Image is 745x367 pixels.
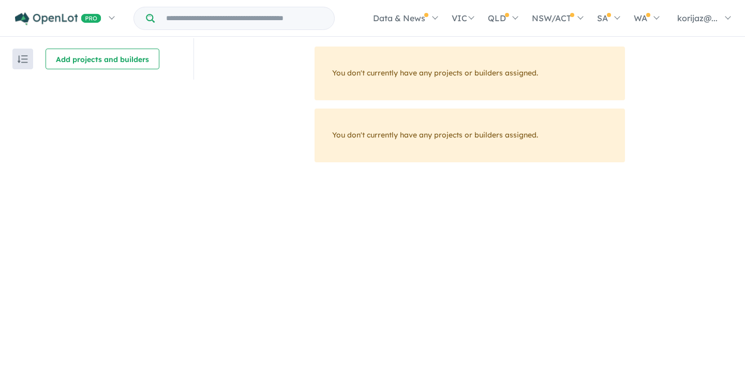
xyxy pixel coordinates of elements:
[315,47,625,100] div: You don't currently have any projects or builders assigned.
[18,55,28,63] img: sort.svg
[15,12,101,25] img: Openlot PRO Logo White
[46,49,159,69] button: Add projects and builders
[157,7,332,29] input: Try estate name, suburb, builder or developer
[315,109,625,162] div: You don't currently have any projects or builders assigned.
[677,13,718,23] span: korijaz@...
